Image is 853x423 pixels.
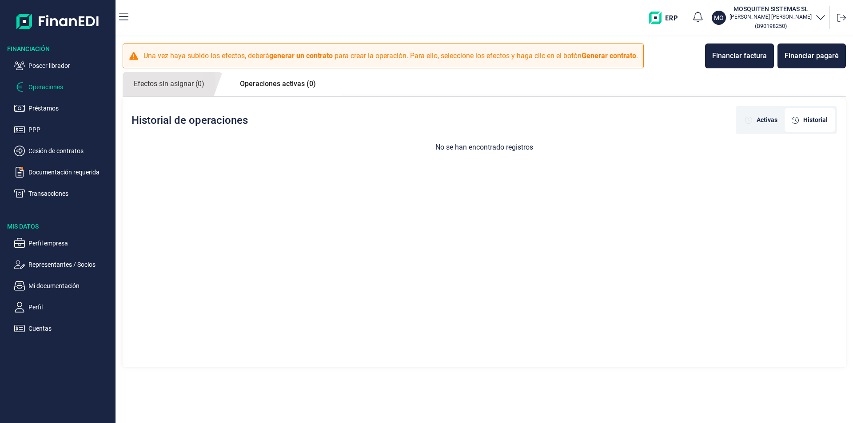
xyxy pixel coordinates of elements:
[729,4,812,13] h3: MOSQUITEN SISTEMAS SL
[582,51,636,60] b: Generar contrato
[14,103,112,114] button: Préstamos
[14,323,112,334] button: Cuentas
[14,188,112,199] button: Transacciones
[712,4,826,31] button: MOMOSQUITEN SISTEMAS SL[PERSON_NAME] [PERSON_NAME](B90198250)
[14,124,112,135] button: PPP
[785,108,835,132] div: [object Object]
[123,72,215,96] a: Efectos sin asignar (0)
[123,143,846,151] h3: No se han encontrado registros
[14,60,112,71] button: Poseer librador
[269,51,333,60] b: generar un contrato
[14,167,112,178] button: Documentación requerida
[757,115,777,125] span: Activas
[803,115,828,125] span: Historial
[785,51,839,61] div: Financiar pagaré
[777,43,846,68] button: Financiar pagaré
[28,82,112,92] p: Operaciones
[14,281,112,291] button: Mi documentación
[14,82,112,92] button: Operaciones
[16,7,100,36] img: Logo de aplicación
[14,259,112,270] button: Representantes / Socios
[28,103,112,114] p: Préstamos
[132,114,248,127] h2: Historial de operaciones
[28,124,112,135] p: PPP
[28,146,112,156] p: Cesión de contratos
[28,167,112,178] p: Documentación requerida
[14,238,112,249] button: Perfil empresa
[705,43,774,68] button: Financiar factura
[28,188,112,199] p: Transacciones
[14,146,112,156] button: Cesión de contratos
[712,51,767,61] div: Financiar factura
[738,108,785,132] div: [object Object]
[28,281,112,291] p: Mi documentación
[28,323,112,334] p: Cuentas
[14,302,112,312] button: Perfil
[714,13,724,22] p: MO
[28,238,112,249] p: Perfil empresa
[28,259,112,270] p: Representantes / Socios
[143,51,638,61] p: Una vez haya subido los efectos, deberá para crear la operación. Para ello, seleccione los efecto...
[755,23,787,29] small: Copiar cif
[729,13,812,20] p: [PERSON_NAME] [PERSON_NAME]
[229,72,327,96] a: Operaciones activas (0)
[649,12,684,24] img: erp
[28,60,112,71] p: Poseer librador
[28,302,112,312] p: Perfil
